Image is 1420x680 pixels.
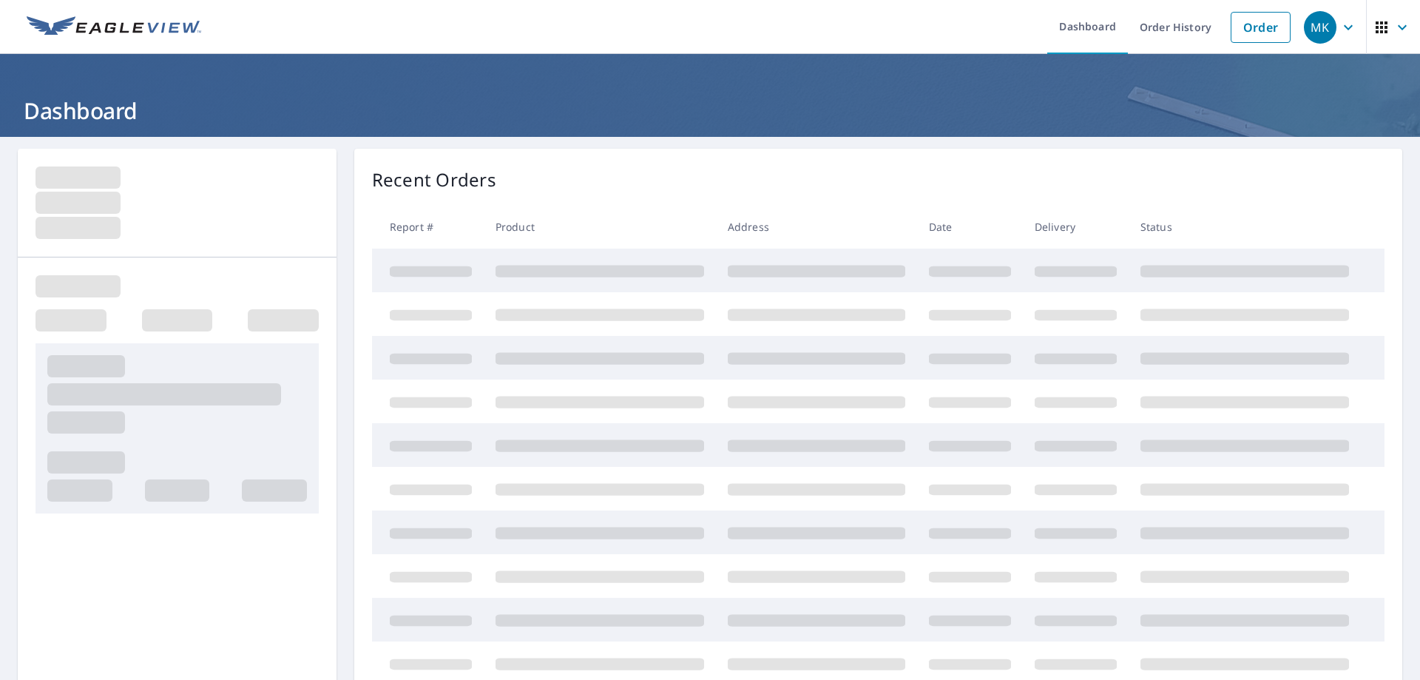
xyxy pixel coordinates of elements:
th: Address [716,205,917,249]
img: EV Logo [27,16,201,38]
th: Product [484,205,716,249]
th: Date [917,205,1023,249]
a: Order [1231,12,1291,43]
th: Status [1129,205,1361,249]
th: Report # [372,205,484,249]
div: MK [1304,11,1336,44]
h1: Dashboard [18,95,1402,126]
th: Delivery [1023,205,1129,249]
p: Recent Orders [372,166,496,193]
